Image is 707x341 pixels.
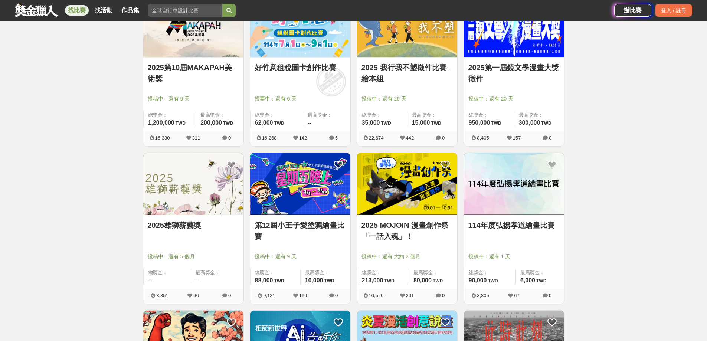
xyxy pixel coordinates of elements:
[362,277,383,283] span: 213,000
[148,220,239,231] a: 2025雄獅薪藝獎
[655,4,692,17] div: 登入 / 註冊
[520,269,560,276] span: 最高獎金：
[192,135,200,141] span: 311
[536,278,546,283] span: TWD
[299,293,307,298] span: 169
[488,278,498,283] span: TWD
[362,111,403,119] span: 總獎金：
[468,220,560,231] a: 114年度弘揚孝道繪畫比賽
[143,153,243,215] img: Cover Image
[118,5,142,16] a: 作品集
[381,121,391,126] span: TWD
[255,119,273,126] span: 62,000
[549,293,551,298] span: 0
[335,293,338,298] span: 0
[549,135,551,141] span: 0
[255,95,346,103] span: 投票中：還有 6 天
[468,95,560,103] span: 投稿中：還有 20 天
[193,293,199,298] span: 66
[362,269,404,276] span: 總獎金：
[431,121,441,126] span: TWD
[514,293,519,298] span: 67
[305,277,323,283] span: 10,000
[357,153,457,215] img: Cover Image
[65,5,89,16] a: 找比賽
[520,277,535,283] span: 6,000
[255,277,273,283] span: 88,000
[361,62,453,84] a: 2025 我行我不塑徵件比賽_繪本組
[361,220,453,242] a: 2025 MOJOIN 漫畫創作祭「一話入魂」！
[255,220,346,242] a: 第12屆小王子愛塗鴉繪畫比賽
[369,293,384,298] span: 10,520
[477,135,489,141] span: 8,405
[477,293,489,298] span: 3,805
[228,135,231,141] span: 0
[362,119,380,126] span: 35,000
[361,95,453,103] span: 投稿中：還有 26 天
[468,62,560,84] a: 2025第一屆鏡文學漫畫大獎徵件
[308,111,346,119] span: 最高獎金：
[469,119,490,126] span: 950,000
[255,62,346,73] a: 好竹意租稅圖卡創作比賽
[250,153,350,215] img: Cover Image
[335,135,338,141] span: 6
[464,153,564,215] img: Cover Image
[442,135,445,141] span: 0
[299,135,307,141] span: 142
[413,269,453,276] span: 最高獎金：
[262,135,277,141] span: 16,268
[274,278,284,283] span: TWD
[196,277,200,283] span: --
[176,121,186,126] span: TWD
[469,269,511,276] span: 總獎金：
[148,4,222,17] input: 全球自行車設計比賽
[468,253,560,260] span: 投稿中：還有 1 天
[196,269,239,276] span: 最高獎金：
[148,95,239,103] span: 投稿中：還有 9 天
[361,253,453,260] span: 投稿中：還有 大約 2 個月
[406,135,414,141] span: 442
[255,269,296,276] span: 總獎金：
[263,293,275,298] span: 9,131
[491,121,501,126] span: TWD
[412,119,430,126] span: 15,000
[519,111,560,119] span: 最高獎金：
[305,269,346,276] span: 最高獎金：
[148,269,187,276] span: 總獎金：
[308,119,312,126] span: --
[228,293,231,298] span: 0
[369,135,384,141] span: 22,674
[412,111,453,119] span: 最高獎金：
[223,121,233,126] span: TWD
[148,277,152,283] span: --
[384,278,394,283] span: TWD
[519,119,540,126] span: 300,000
[155,135,170,141] span: 16,330
[274,121,284,126] span: TWD
[324,278,334,283] span: TWD
[513,135,521,141] span: 157
[156,293,168,298] span: 3,851
[148,111,192,119] span: 總獎金：
[148,119,174,126] span: 1,200,000
[148,62,239,84] a: 2025第10屆MAKAPAH美術獎
[433,278,443,283] span: TWD
[541,121,551,126] span: TWD
[92,5,115,16] a: 找活動
[255,111,298,119] span: 總獎金：
[469,277,487,283] span: 90,000
[406,293,414,298] span: 201
[614,4,651,17] a: 辦比賽
[469,111,510,119] span: 總獎金：
[255,253,346,260] span: 投稿中：還有 9 天
[148,253,239,260] span: 投稿中：還有 5 個月
[442,293,445,298] span: 0
[200,119,222,126] span: 200,000
[200,111,239,119] span: 最高獎金：
[413,277,432,283] span: 80,000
